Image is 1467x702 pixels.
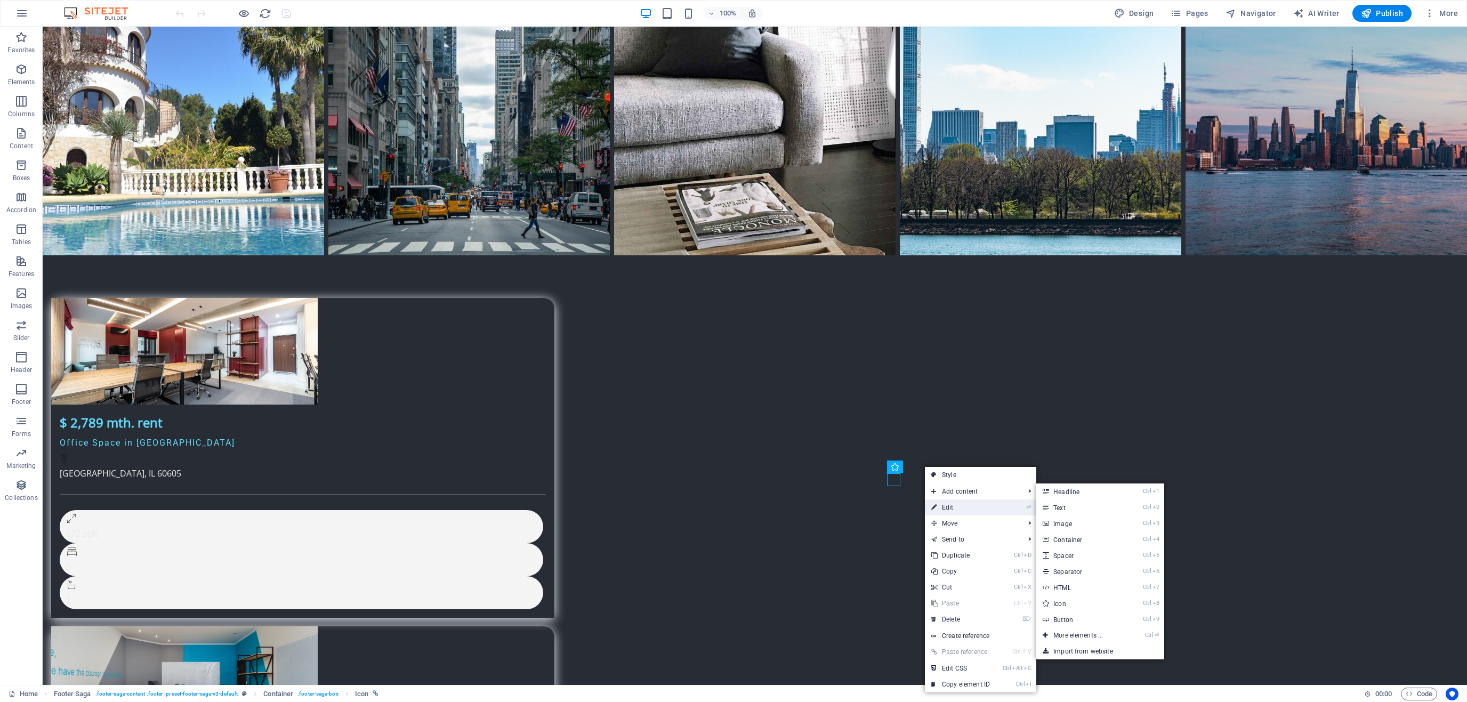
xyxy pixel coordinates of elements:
a: Create reference [925,628,1036,644]
a: CtrlDDuplicate [925,547,996,563]
a: Ctrl5Spacer [1036,547,1124,563]
p: Collections [5,494,37,502]
i: Ctrl [1143,536,1151,543]
span: . footer-saga-box [297,688,338,700]
a: Ctrl3Image [1036,515,1124,531]
a: Ctrl2Text [1036,499,1124,515]
span: More [1424,8,1458,19]
i: 1 [1152,488,1159,495]
a: CtrlAltCEdit CSS [925,660,996,676]
span: Publish [1361,8,1403,19]
i: Reload page [259,7,271,20]
p: Images [11,302,33,310]
i: Ctrl [1143,520,1151,527]
i: Ctrl [1014,552,1022,559]
a: Ctrl8Icon [1036,595,1124,611]
button: Code [1401,688,1437,700]
button: Design [1110,5,1158,22]
i: C [1023,665,1031,672]
span: Pages [1171,8,1208,19]
i: This element is linked [373,691,378,697]
button: Click here to leave preview mode and continue editing [237,7,250,20]
i: Ctrl [1014,584,1022,591]
i: 5 [1152,552,1159,559]
a: Ctrl⇧VPaste reference [925,644,996,660]
i: Ctrl [1016,681,1025,688]
button: Pages [1166,5,1212,22]
i: V [1023,600,1031,607]
h6: Session time [1364,688,1392,700]
span: Move [925,515,1020,531]
a: Ctrl1Headline [1036,483,1124,499]
p: Footer [12,398,31,406]
span: 00 00 [1375,688,1392,700]
a: CtrlCCopy [925,563,996,579]
a: Send to [925,531,1020,547]
p: Tables [12,238,31,246]
p: Accordion [6,206,36,214]
p: Content [10,142,33,150]
button: More [1420,5,1462,22]
span: Design [1114,8,1154,19]
button: AI Writer [1289,5,1344,22]
span: Code [1406,688,1432,700]
i: Ctrl [1014,600,1022,607]
i: ⌦ [1022,616,1031,623]
i: 6 [1152,568,1159,575]
button: Publish [1352,5,1412,22]
i: C [1023,568,1031,575]
a: ⌦Delete [925,611,996,627]
i: 3 [1152,520,1159,527]
i: Alt [1012,665,1022,672]
p: Forms [12,430,31,438]
i: Ctrl [1143,504,1151,511]
a: Ctrl9Button [1036,611,1124,627]
nav: breadcrumb [54,688,379,700]
a: Style [925,467,1036,483]
a: Ctrl⏎More elements ... [1036,627,1124,643]
i: Ctrl [1143,600,1151,607]
p: Header [11,366,32,374]
span: . footer-saga-content .footer .preset-footer-saga-v3-default [95,688,238,700]
i: This element is a customizable preset [242,691,247,697]
p: Slider [13,334,30,342]
i: ⏎ [1154,632,1159,639]
a: ⏎Edit [925,499,996,515]
i: Ctrl [1143,488,1151,495]
i: On resize automatically adjust zoom level to fit chosen device. [747,9,757,18]
i: Ctrl [1143,552,1151,559]
span: Add content [925,483,1020,499]
span: Navigator [1226,8,1276,19]
a: CtrlXCut [925,579,996,595]
span: : [1383,690,1384,698]
i: 7 [1152,584,1159,591]
h6: 100% [720,7,737,20]
i: ⏎ [1026,504,1031,511]
a: Ctrl7HTML [1036,579,1124,595]
i: 9 [1152,616,1159,623]
a: Ctrl6Separator [1036,563,1124,579]
i: D [1023,552,1031,559]
i: 2 [1152,504,1159,511]
i: Ctrl [1014,568,1022,575]
div: Design (Ctrl+Alt+Y) [1110,5,1158,22]
a: CtrlVPaste [925,595,996,611]
a: Import from website [1036,643,1164,659]
i: 4 [1152,536,1159,543]
a: Click to cancel selection. Double-click to open Pages [9,688,38,700]
button: Usercentrics [1446,688,1458,700]
i: 8 [1152,600,1159,607]
i: Ctrl [1003,665,1011,672]
img: Editor Logo [61,7,141,20]
i: V [1028,648,1031,655]
button: reload [259,7,271,20]
i: Ctrl [1143,584,1151,591]
i: Ctrl [1145,632,1154,639]
i: Ctrl [1012,648,1021,655]
i: X [1023,584,1031,591]
p: Marketing [6,462,36,470]
a: Ctrl4Container [1036,531,1124,547]
i: Ctrl [1143,616,1151,623]
p: Elements [8,78,35,86]
p: Favorites [7,46,35,54]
